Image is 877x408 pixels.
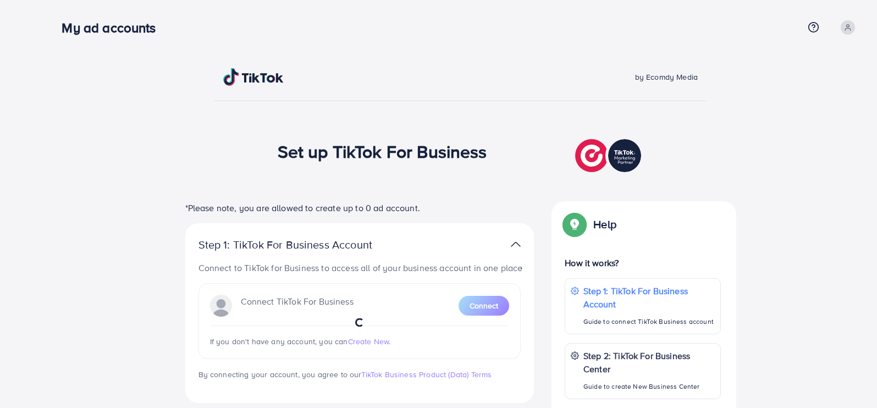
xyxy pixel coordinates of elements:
[511,236,521,252] img: TikTok partner
[62,20,164,36] h3: My ad accounts
[185,201,534,214] p: *Please note, you are allowed to create up to 0 ad account.
[583,349,715,376] p: Step 2: TikTok For Business Center
[583,315,715,328] p: Guide to connect TikTok Business account
[583,284,715,311] p: Step 1: TikTok For Business Account
[223,68,284,86] img: TikTok
[198,238,407,251] p: Step 1: TikTok For Business Account
[565,256,721,269] p: How it works?
[583,380,715,393] p: Guide to create New Business Center
[635,71,698,82] span: by Ecomdy Media
[593,218,616,231] p: Help
[575,136,644,175] img: TikTok partner
[565,214,584,234] img: Popup guide
[278,141,487,162] h1: Set up TikTok For Business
